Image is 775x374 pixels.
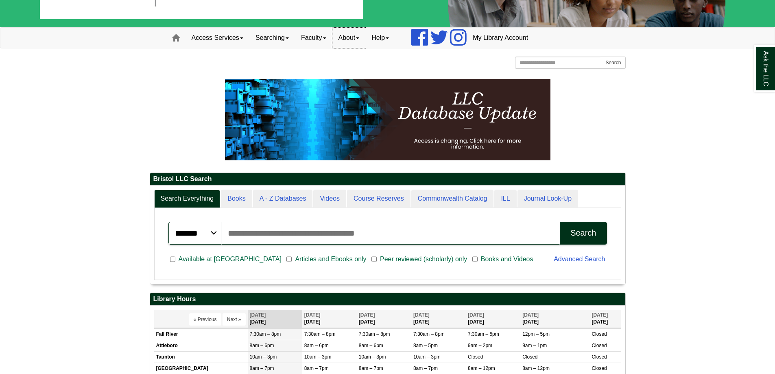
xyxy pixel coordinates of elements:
span: 8am – 7pm [359,365,383,371]
span: 8am – 7pm [413,365,438,371]
a: A - Z Databases [253,190,313,208]
span: 10am – 3pm [359,354,386,360]
th: [DATE] [589,310,621,328]
input: Available at [GEOGRAPHIC_DATA] [170,256,175,263]
a: Videos [313,190,346,208]
th: [DATE] [302,310,357,328]
span: Closed [522,354,537,360]
a: Access Services [186,28,249,48]
span: [DATE] [522,312,539,318]
input: Books and Videos [472,256,478,263]
button: Search [601,57,625,69]
span: 7:30am – 8pm [250,331,281,337]
td: Taunton [154,352,248,363]
img: HTML tutorial [225,79,550,160]
span: Closed [592,354,607,360]
span: 8am – 6pm [304,343,329,348]
th: [DATE] [520,310,589,328]
span: 12pm – 5pm [522,331,550,337]
span: [DATE] [250,312,266,318]
span: 8am – 7pm [304,365,329,371]
a: Searching [249,28,295,48]
span: 8am – 7pm [250,365,274,371]
a: ILL [494,190,516,208]
a: About [332,28,366,48]
span: Books and Videos [478,254,537,264]
a: Books [221,190,252,208]
th: [DATE] [411,310,466,328]
span: 10am – 3pm [250,354,277,360]
a: Faculty [295,28,332,48]
a: Help [365,28,395,48]
a: My Library Account [467,28,534,48]
span: 8am – 12pm [468,365,495,371]
span: 10am – 3pm [413,354,441,360]
span: Peer reviewed (scholarly) only [377,254,470,264]
span: Closed [592,365,607,371]
a: Commonwealth Catalog [411,190,494,208]
span: 8am – 5pm [413,343,438,348]
span: [DATE] [592,312,608,318]
td: Attleboro [154,340,248,352]
td: Fall River [154,328,248,340]
input: Peer reviewed (scholarly) only [371,256,377,263]
a: Journal Look-Up [517,190,578,208]
span: Closed [468,354,483,360]
span: Articles and Ebooks only [292,254,369,264]
span: [DATE] [413,312,430,318]
span: [DATE] [468,312,484,318]
span: 7:30am – 5pm [468,331,499,337]
th: [DATE] [357,310,411,328]
input: Articles and Ebooks only [286,256,292,263]
span: 8am – 12pm [522,365,550,371]
span: 9am – 1pm [522,343,547,348]
h2: Library Hours [150,293,625,306]
span: 7:30am – 8pm [413,331,445,337]
span: 8am – 6pm [359,343,383,348]
span: 7:30am – 8pm [304,331,336,337]
div: Search [570,228,596,238]
span: Closed [592,343,607,348]
span: 8am – 6pm [250,343,274,348]
span: 9am – 2pm [468,343,492,348]
th: [DATE] [466,310,520,328]
button: Search [560,222,607,245]
a: Search Everything [154,190,220,208]
a: Advanced Search [554,256,605,262]
span: [DATE] [359,312,375,318]
button: « Previous [189,313,221,326]
th: [DATE] [248,310,302,328]
span: Available at [GEOGRAPHIC_DATA] [175,254,285,264]
span: 10am – 3pm [304,354,332,360]
span: [DATE] [304,312,321,318]
span: 7:30am – 8pm [359,331,390,337]
h2: Bristol LLC Search [150,173,625,186]
button: Next » [223,313,246,326]
a: Course Reserves [347,190,410,208]
span: Closed [592,331,607,337]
